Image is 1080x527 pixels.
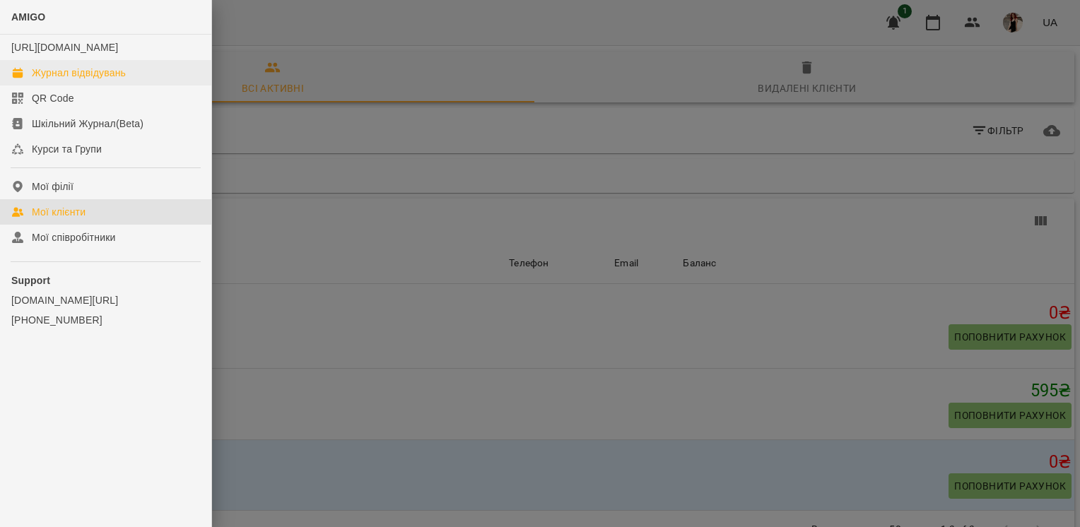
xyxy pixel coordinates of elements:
[32,117,143,131] div: Шкільний Журнал(Beta)
[32,179,74,194] div: Мої філії
[11,293,200,307] a: [DOMAIN_NAME][URL]
[11,11,45,23] span: AMIGO
[11,273,200,288] p: Support
[32,66,126,80] div: Журнал відвідувань
[11,313,200,327] a: [PHONE_NUMBER]
[32,205,86,219] div: Мої клієнти
[32,91,74,105] div: QR Code
[32,230,116,244] div: Мої співробітники
[11,42,118,53] a: [URL][DOMAIN_NAME]
[32,142,102,156] div: Курси та Групи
